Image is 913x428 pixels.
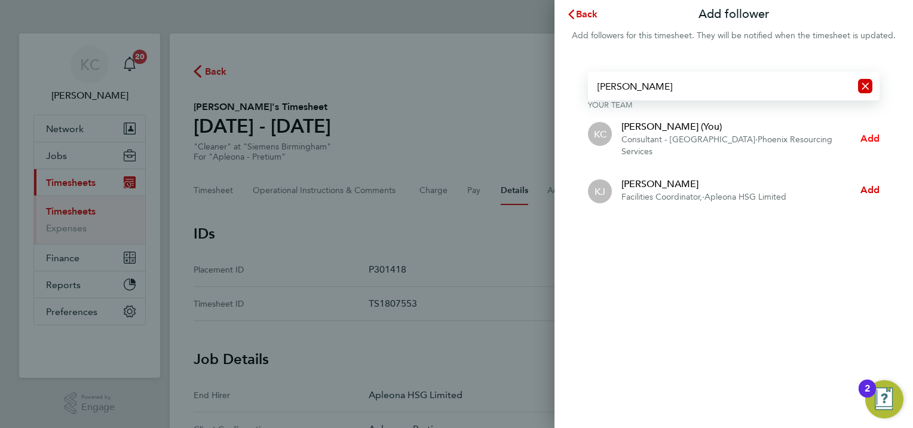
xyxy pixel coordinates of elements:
span: KC [594,127,606,140]
p: Add follower [698,6,769,23]
span: Apleona HSG Limited [704,192,786,202]
div: Karen Chatfield (You) [588,122,612,146]
span: Back [576,8,598,20]
h3: Your team [588,100,880,110]
span: Consultant - [GEOGRAPHIC_DATA] [621,134,755,145]
button: Add [860,132,880,146]
span: Add [860,133,880,144]
button: Reset search input [858,72,872,100]
span: Facilities Coordinator, [621,192,702,202]
span: KJ [595,185,605,198]
button: Open Resource Center, 2 new notifications [865,380,903,418]
div: 2 [865,389,870,404]
span: · [755,134,758,145]
button: Back [554,2,610,26]
input: Search team member by name: [588,72,851,100]
div: [PERSON_NAME] [621,177,786,191]
span: · [702,192,704,202]
div: Add followers for this timesheet. They will be notified when the timesheet is updated. [554,29,913,43]
button: Add [860,183,880,197]
span: Add [860,184,880,195]
div: [PERSON_NAME] (You) [621,120,860,134]
div: Karen Jones [588,179,612,203]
